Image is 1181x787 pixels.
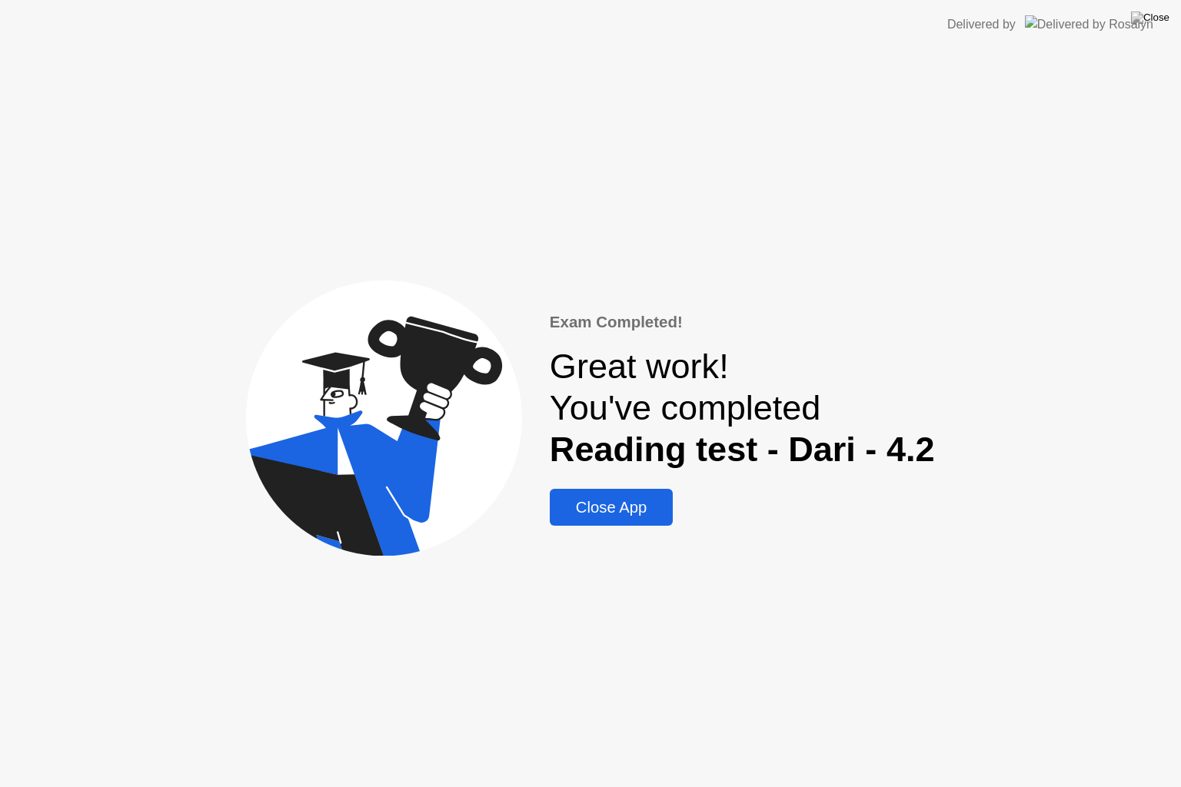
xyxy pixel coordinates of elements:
div: Great work! You've completed [550,346,935,470]
div: Delivered by [947,15,1016,34]
b: Reading test - Dari - 4.2 [550,430,935,469]
div: Exam Completed! [550,310,935,334]
button: Close App [550,489,673,526]
img: Close [1131,12,1169,24]
div: Close App [554,499,668,516]
img: Delivered by Rosalyn [1025,15,1153,33]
